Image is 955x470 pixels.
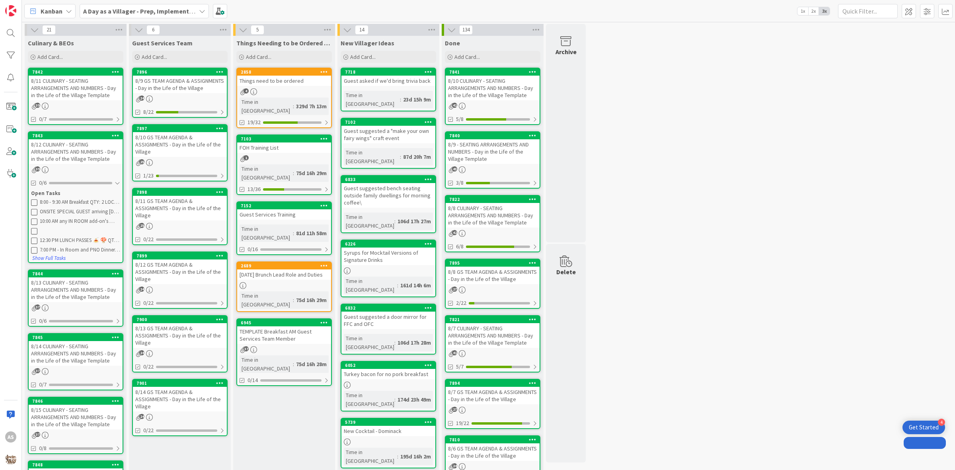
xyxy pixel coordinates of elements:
span: 6/8 [456,242,464,251]
a: 7718Guest asked if we'd bring trivia backTime in [GEOGRAPHIC_DATA]:23d 15h 9m [341,68,436,111]
span: 1/23 [143,172,154,180]
div: 7898 [136,189,227,195]
div: 8/14 GS TEAM AGENDA & ASSIGNMENTS - Day in the Life of the Village [133,387,227,411]
div: 7901 [136,380,227,386]
span: 2/22 [456,299,466,307]
div: 8/8 CULINARY - SEATING ARRANGEMENTS AND NUMBERS - Day in the Life of the Village Template [446,203,540,228]
span: 42 [452,230,457,235]
div: 7822 [449,197,540,202]
div: 8/12 GS TEAM AGENDA & ASSIGNMENTS - Day in the Life of the Village [133,259,227,284]
div: 7845 [32,335,123,340]
span: 24 [139,96,144,101]
div: 81d 11h 58m [294,229,329,238]
div: 8/6 GS TEAM AGENDA & ASSIGNMENTS - Day in the Life of the Village [446,443,540,461]
span: 0/8 [39,444,47,452]
div: 6945TEMPLATE Breakfast AM Guest Services Team Member [237,319,331,344]
span: 0/22 [143,299,154,307]
div: Open Get Started checklist, remaining modules: 4 [902,421,945,434]
div: 7894 [449,380,540,386]
span: 5/8 [456,115,464,123]
div: 8/7 GS TEAM AGENDA & ASSIGNMENTS - Day in the Life of the Village [446,387,540,404]
div: 8/12 CULINARY - SEATING ARRANGEMENTS AND NUMBERS - Day in the Life of the Village Template [29,139,123,164]
div: 87d 20h 7m [401,152,433,161]
div: 7899 [136,253,227,259]
a: 78228/8 CULINARY - SEATING ARRANGEMENTS AND NUMBERS - Day in the Life of the Village Template6/8 [445,195,540,252]
div: 78448/13 CULINARY - SEATING ARRANGEMENTS AND NUMBERS - Day in the Life of the Village Template [29,270,123,302]
button: Show Full Tasks [32,254,66,263]
div: Guest suggested bench seating outside family dwellings for morning coffee\ [341,183,435,208]
div: 7152 [237,202,331,209]
span: 1x [797,7,808,15]
span: 5/7 [456,363,464,371]
a: 7152Guest Services TrainingTime in [GEOGRAPHIC_DATA]:81d 11h 58m0/16 [236,201,332,255]
div: 7898 [133,189,227,196]
div: 7843 [29,132,123,139]
span: 24 [452,463,457,468]
div: 6226 [345,241,435,247]
span: Add Card... [37,53,63,60]
div: Time in [GEOGRAPHIC_DATA] [240,291,293,309]
a: 6945TEMPLATE Breakfast AM Guest Services Team MemberTime in [GEOGRAPHIC_DATA]:75d 16h 28m0/14 [236,318,332,386]
div: 8/14 CULINARY - SEATING ARRANGEMENTS AND NUMBERS - Day in the Life of the Village Template [29,341,123,366]
span: Add Card... [350,53,376,60]
div: 8/11 GS TEAM AGENDA & ASSIGNMENTS - Day in the Life of the Village [133,196,227,220]
div: 10:00 AM any IN ROOM add-on's 🍓 🍨 (Love and Romance Charcuterie Boards, Wine, Prosecco, Mimosa Ki... [40,218,120,224]
div: 7843 [32,133,123,138]
span: 0/16 [248,245,258,254]
div: 106d 17h 28m [396,338,433,347]
span: : [394,338,396,347]
div: 7842 [32,69,123,75]
a: 6833Guest suggested bench seating outside family dwellings for morning coffee\Time in [GEOGRAPHIC... [341,175,436,233]
span: 37 [244,346,249,351]
span: 0/7 [39,115,47,123]
div: Get Started [909,423,939,431]
span: 24 [139,287,144,292]
a: 6226Syrups for Mocktail Versions of Signature DrinksTime in [GEOGRAPHIC_DATA]:161d 14h 6m [341,240,436,297]
div: Things need to be ordered [237,76,331,86]
div: 78228/8 CULINARY - SEATING ARRANGEMENTS AND NUMBERS - Day in the Life of the Village Template [446,196,540,228]
div: FOH Training List [237,142,331,153]
div: 5739 [345,419,435,425]
div: 174d 23h 49m [396,395,433,404]
div: 8/8 GS TEAM AGENDA & ASSIGNMENTS - Day in the Life of the Village [446,267,540,284]
span: 2x [808,7,819,15]
div: Time in [GEOGRAPHIC_DATA] [344,334,394,351]
a: 6052Turkey bacon for no pork breakfastTime in [GEOGRAPHIC_DATA]:174d 23h 49m [341,361,436,411]
span: Culinary & BEOs [28,39,74,47]
span: 0/6 [39,317,47,325]
span: 3x [819,7,830,15]
span: 19/32 [248,118,261,127]
div: 7:00 PM - In Room and PNO Dinners 🍝 QTY: 6 LOCATION TO BE SERVED: DIETARY RESTRICTIONS & NAMES: •... [40,247,120,253]
span: : [397,281,398,290]
span: 21 [42,25,56,35]
div: 8/13 CULINARY - SEATING ARRANGEMENTS AND NUMBERS - Day in the Life of the Village Template [29,277,123,302]
span: : [394,395,396,404]
span: : [293,296,294,304]
div: Time in [GEOGRAPHIC_DATA] [344,448,397,465]
div: 7899 [133,252,227,259]
a: 2858Things need to be orderedTime in [GEOGRAPHIC_DATA]:329d 7h 13m19/32 [236,68,332,128]
div: Delete [556,267,576,277]
span: 0/22 [143,235,154,244]
a: 7102Guest suggested a "make your own fairy wings" craft eventTime in [GEOGRAPHIC_DATA]:87d 20h 7m [341,118,436,169]
div: 8/13 GS TEAM AGENDA & ASSIGNMENTS - Day in the Life of the Village [133,323,227,348]
div: 79018/14 GS TEAM AGENDA & ASSIGNMENTS - Day in the Life of the Village [133,380,227,411]
div: 7895 [449,260,540,266]
a: 2689[DATE] Brunch Lead Role and DutiesTime in [GEOGRAPHIC_DATA]:75d 16h 29m [236,261,332,312]
span: : [293,229,294,238]
div: Time in [GEOGRAPHIC_DATA] [344,148,400,166]
div: 2689 [241,263,331,269]
div: 8/7 CULINARY - SEATING ARRANGEMENTS AND NUMBERS - Day in the Life of the Village Template [446,323,540,348]
span: Add Card... [454,53,480,60]
div: 2858 [241,69,331,75]
span: : [397,452,398,461]
a: 78998/12 GS TEAM AGENDA & ASSIGNMENTS - Day in the Life of the Village0/22 [132,252,228,309]
div: 7840 [446,132,540,139]
div: 7718 [341,68,435,76]
span: Add Card... [142,53,167,60]
div: 78948/7 GS TEAM AGENDA & ASSIGNMENTS - Day in the Life of the Village [446,380,540,404]
div: [DATE] Brunch Lead Role and Duties [237,269,331,280]
div: 5739 [341,419,435,426]
div: 161d 14h 6m [398,281,433,290]
a: 78958/8 GS TEAM AGENDA & ASSIGNMENTS - Day in the Life of the Village2/22 [445,259,540,309]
